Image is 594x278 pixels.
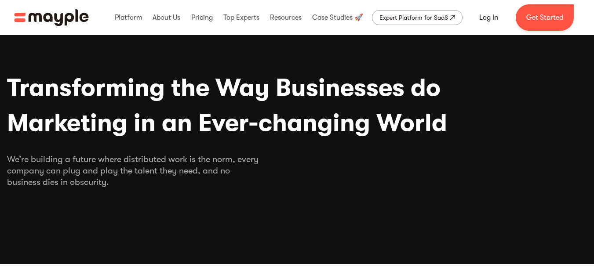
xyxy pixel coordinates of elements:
span: company can plug and play the talent they need, and no [7,165,587,177]
a: Log In [469,7,509,28]
span: Marketing in an Ever-changing World [7,105,587,141]
img: Mayple logo [14,9,89,26]
div: We’re building a future where distributed work is the norm, every [7,154,587,188]
a: Get Started [516,4,574,31]
a: Expert Platform for SaaS [372,10,463,25]
span: business dies in obscurity. [7,177,587,188]
div: Expert Platform for SaaS [379,12,448,23]
h1: Transforming the Way Businesses do [7,70,587,141]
